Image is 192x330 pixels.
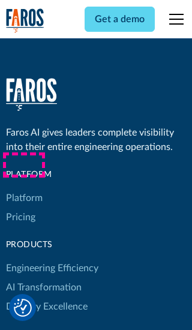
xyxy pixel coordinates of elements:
[14,299,32,317] button: Cookie Settings
[6,278,82,297] a: AI Transformation
[6,239,98,251] div: products
[6,78,57,111] img: Faros Logo White
[85,7,155,32] a: Get a demo
[14,299,32,317] img: Revisit consent button
[6,8,44,33] img: Logo of the analytics and reporting company Faros.
[6,125,187,154] div: Faros AI gives leaders complete visibility into their entire engineering operations.
[162,5,186,34] div: menu
[6,78,57,111] a: home
[6,297,88,316] a: Delivery Excellence
[6,169,98,181] div: Platform
[6,208,35,227] a: Pricing
[6,8,44,33] a: home
[6,188,43,208] a: Platform
[6,259,98,278] a: Engineering Efficiency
